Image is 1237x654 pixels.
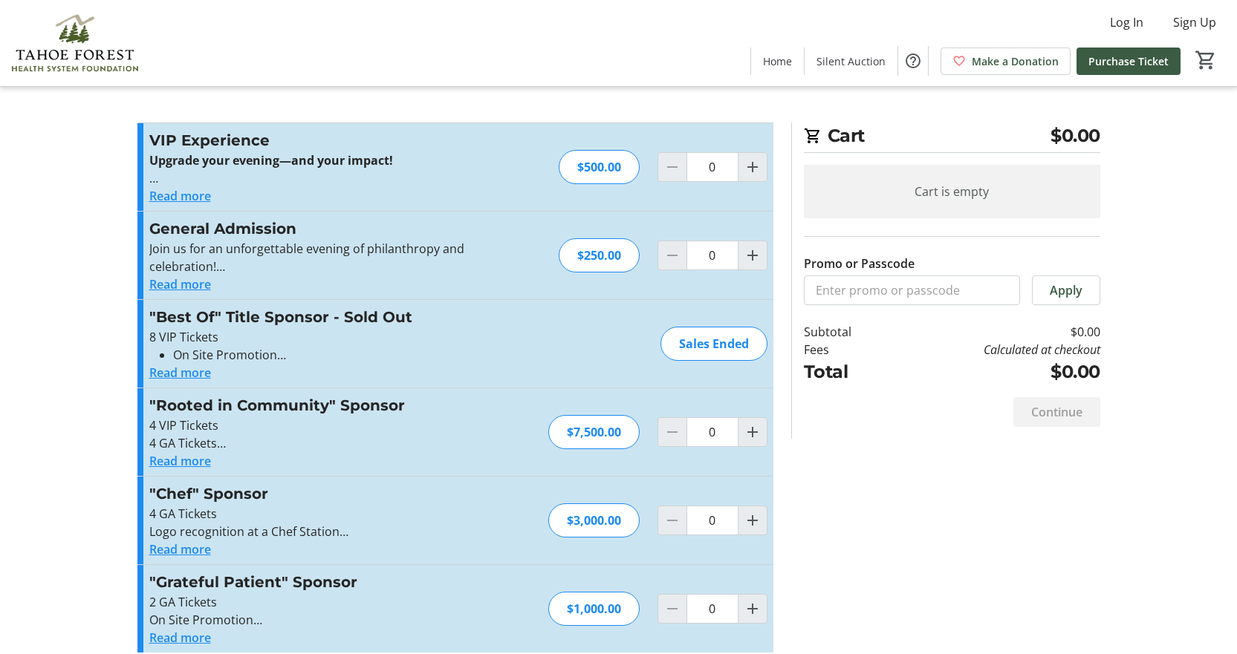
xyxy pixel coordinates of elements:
[548,503,640,537] div: $3,000.00
[763,53,792,69] span: Home
[548,592,640,626] div: $1,000.00
[173,346,474,364] li: On Site Promotion
[1051,122,1100,149] span: $0.00
[559,238,640,272] div: $250.00
[1161,10,1228,34] button: Sign Up
[1098,10,1155,34] button: Log In
[686,506,738,535] input: "Chef" Sponsor Quantity
[889,341,1100,359] td: Calculated at checkout
[1088,53,1169,69] span: Purchase Ticket
[1192,47,1219,73] button: Cart
[804,255,915,272] label: Promo or Passcode
[1110,13,1143,31] span: Log In
[686,594,738,624] input: "Grateful Patient" Sponsor Quantity
[751,48,804,75] a: Home
[738,241,767,269] button: Increment by one
[149,483,474,505] h3: "Chef" Sponsor
[738,506,767,534] button: Increment by one
[804,122,1100,153] h2: Cart
[149,275,211,293] button: Read more
[149,416,474,434] p: 4 VIP Tickets
[686,241,738,270] input: General Admission Quantity
[804,359,890,385] td: Total
[149,328,474,346] p: 8 VIP Tickets
[559,150,640,184] div: $500.00
[972,53,1059,69] span: Make a Donation
[805,48,897,75] a: Silent Auction
[889,359,1100,385] td: $0.00
[149,434,474,452] p: 4 GA Tickets
[804,165,1100,218] div: Cart is empty
[686,417,738,447] input: "Rooted in Community" Sponsor Quantity
[149,306,474,328] h3: "Best Of" Title Sponsor - Sold Out
[738,153,767,181] button: Increment by one
[548,415,640,449] div: $7,500.00
[149,629,211,647] button: Read more
[149,187,211,205] button: Read more
[149,129,474,151] h3: VIP Experience
[686,152,738,182] input: VIP Experience Quantity
[149,364,211,382] button: Read more
[1050,281,1082,299] span: Apply
[1173,13,1216,31] span: Sign Up
[660,327,767,361] div: Sales Ended
[149,218,474,240] h3: General Admission
[816,53,886,69] span: Silent Auction
[149,394,474,416] h3: "Rooted in Community" Sponsor
[149,505,474,523] p: 4 GA Tickets
[149,240,474,275] p: Join us for an unforgettable evening of philanthropy and celebration!
[1032,275,1100,305] button: Apply
[149,152,393,169] strong: Upgrade your evening—and your impact!
[149,452,211,470] button: Read more
[149,540,211,558] button: Read more
[804,341,890,359] td: Fees
[898,46,928,76] button: Help
[149,593,474,611] p: 2 GA Tickets
[889,323,1100,341] td: $0.00
[804,323,890,341] td: Subtotal
[149,571,474,593] h3: "Grateful Patient" Sponsor
[738,418,767,446] button: Increment by one
[941,48,1071,75] a: Make a Donation
[9,6,141,80] img: Tahoe Forest Health System Foundation's Logo
[1077,48,1181,75] a: Purchase Ticket
[149,611,474,629] p: On Site Promotion
[149,523,474,540] p: Logo recognition at a Chef Station
[738,595,767,623] button: Increment by one
[804,275,1020,305] input: Enter promo or passcode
